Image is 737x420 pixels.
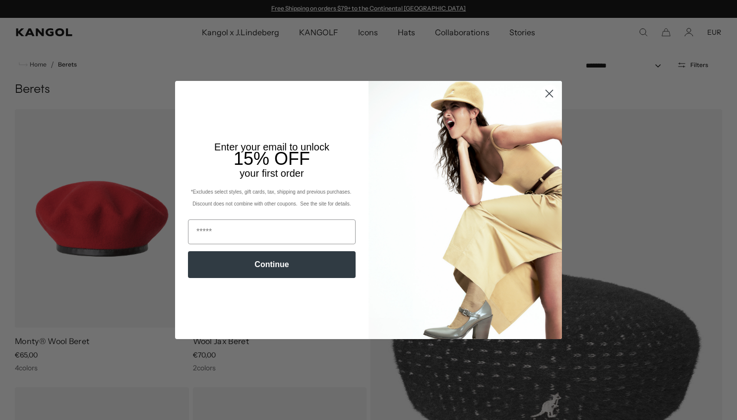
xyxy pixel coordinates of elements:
[234,148,310,169] span: 15% OFF
[188,219,356,244] input: Email
[188,251,356,278] button: Continue
[541,85,558,102] button: Close dialog
[240,168,304,179] span: your first order
[191,189,353,207] span: *Excludes select styles, gift cards, tax, shipping and previous purchases. Discount does not comb...
[368,81,562,339] img: 93be19ad-e773-4382-80b9-c9d740c9197f.jpeg
[214,141,329,152] span: Enter your email to unlock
